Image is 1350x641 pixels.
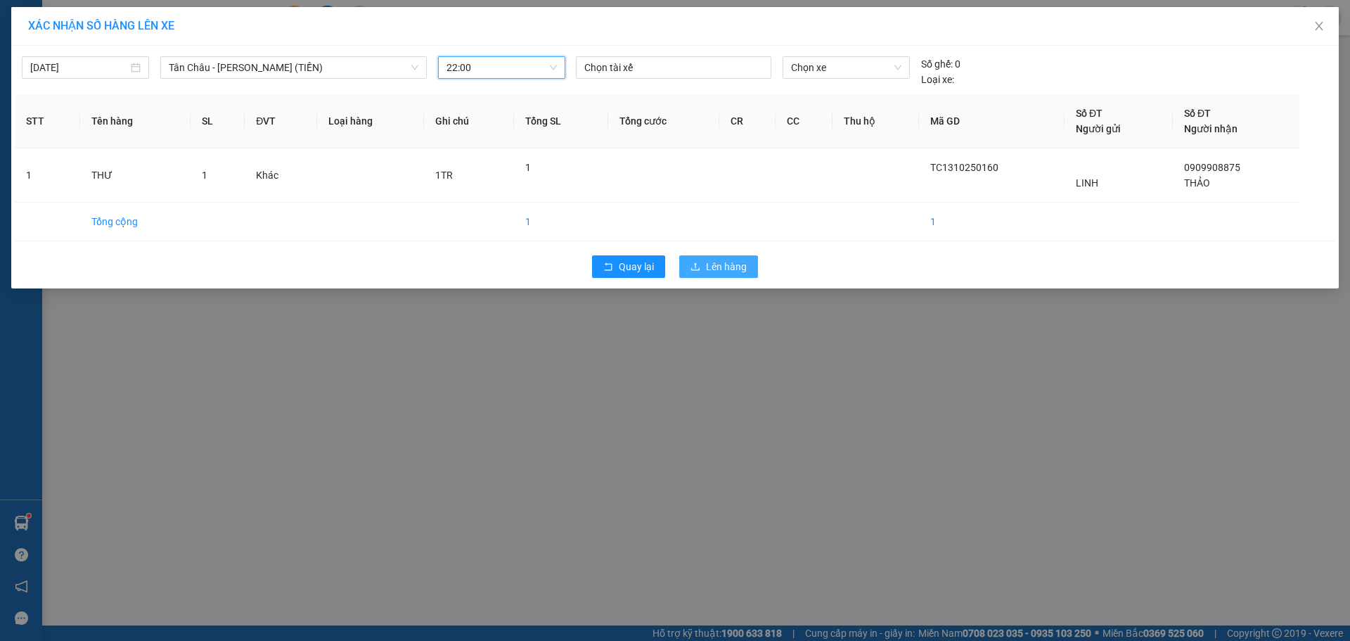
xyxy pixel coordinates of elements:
[80,203,191,241] td: Tổng cộng
[1184,123,1237,134] span: Người nhận
[690,262,700,273] span: upload
[921,72,954,87] span: Loại xe:
[619,259,654,274] span: Quay lại
[791,57,901,78] span: Chọn xe
[424,94,514,148] th: Ghi chú
[446,57,557,78] span: 22:00
[514,94,607,148] th: Tổng SL
[679,255,758,278] button: uploadLên hàng
[80,148,191,203] td: THƯ
[919,203,1065,241] td: 1
[592,255,665,278] button: rollbackQuay lại
[1076,108,1102,119] span: Số ĐT
[411,63,419,72] span: down
[1184,177,1210,189] span: THẢO
[245,148,317,203] td: Khác
[525,162,531,173] span: 1
[706,259,747,274] span: Lên hàng
[603,262,613,273] span: rollback
[30,60,128,75] input: 13/10/2025
[832,94,919,148] th: Thu hộ
[15,148,80,203] td: 1
[191,94,245,148] th: SL
[921,56,953,72] span: Số ghế:
[80,94,191,148] th: Tên hàng
[1299,7,1339,46] button: Close
[169,57,418,78] span: Tân Châu - Hồ Chí Minh (TIỀN)
[15,94,80,148] th: STT
[435,170,453,181] span: 1TR
[719,94,776,148] th: CR
[317,94,424,148] th: Loại hàng
[1076,177,1098,189] span: LINH
[1076,123,1121,134] span: Người gửi
[608,94,720,148] th: Tổng cước
[919,94,1065,148] th: Mã GD
[245,94,317,148] th: ĐVT
[202,170,207,181] span: 1
[930,162,998,173] span: TC1310250160
[776,94,832,148] th: CC
[1313,20,1325,32] span: close
[28,19,174,32] span: XÁC NHẬN SỐ HÀNG LÊN XE
[921,56,960,72] div: 0
[1184,108,1211,119] span: Số ĐT
[514,203,607,241] td: 1
[1184,162,1240,173] span: 0909908875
